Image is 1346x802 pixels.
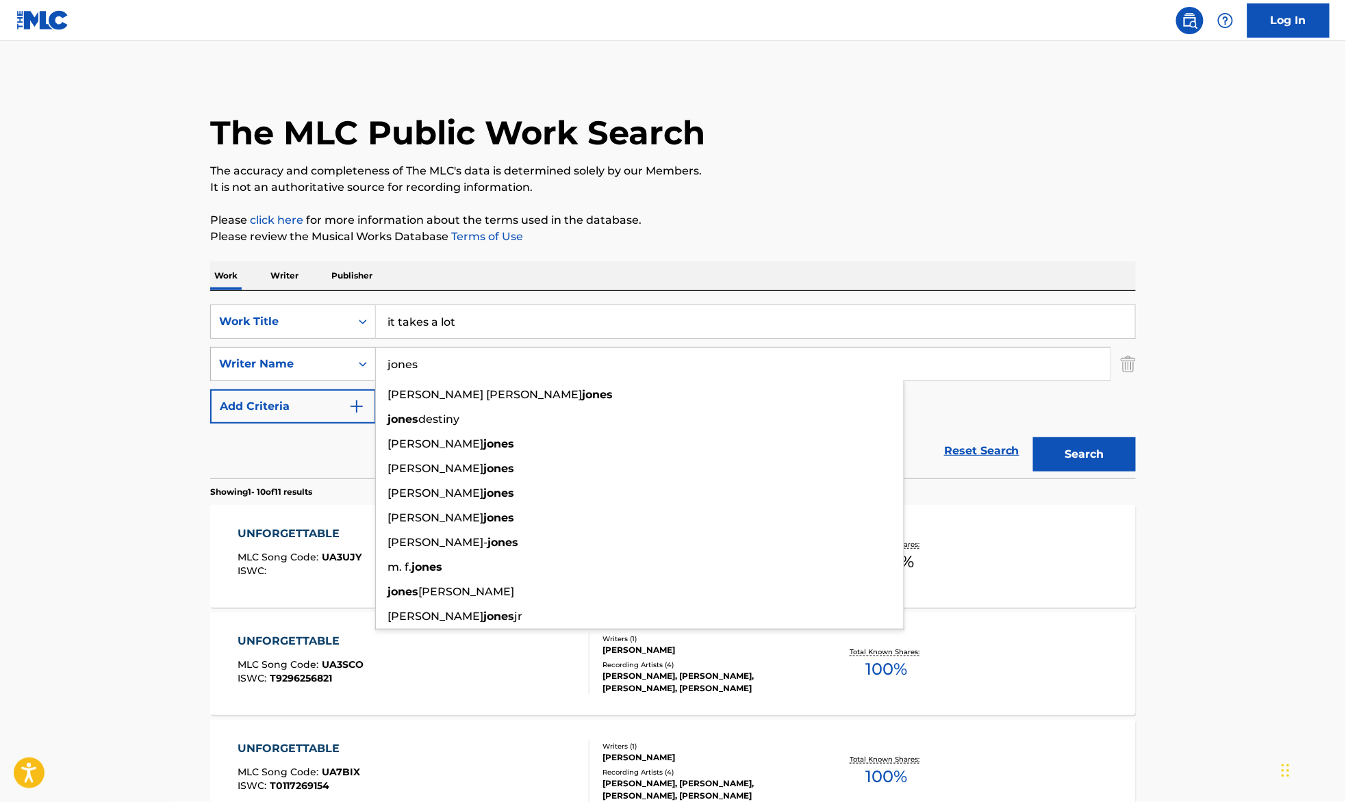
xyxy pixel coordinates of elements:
span: MLC Song Code : [238,766,322,778]
iframe: Chat Widget [1278,736,1346,802]
p: Please review the Musical Works Database [210,229,1136,245]
p: Publisher [327,261,377,290]
a: UNFORGETTABLEMLC Song Code:UA3SCOISWC:T9296256821Writers (1)[PERSON_NAME]Recording Artists (4)[PE... [210,612,1136,715]
img: Delete Criterion [1121,347,1136,381]
strong: jones [388,585,418,598]
span: [PERSON_NAME] [418,585,514,598]
div: Recording Artists ( 4 ) [602,767,809,777]
div: UNFORGETTABLE [238,526,362,542]
a: Log In [1247,3,1330,38]
span: 100 % [865,764,907,789]
p: Showing 1 - 10 of 11 results [210,486,312,498]
div: UNFORGETTABLE [238,740,361,757]
div: Writers ( 1 ) [602,741,809,751]
strong: jones [487,536,518,549]
p: It is not an authoritative source for recording information. [210,179,1136,196]
strong: jones [483,487,514,500]
span: [PERSON_NAME] [388,462,483,475]
strong: jones [483,437,514,450]
div: Writer Name [219,356,342,372]
img: 9d2ae6d4665cec9f34b9.svg [348,398,365,415]
span: [PERSON_NAME]- [388,536,487,549]
strong: jones [483,511,514,524]
h1: The MLC Public Work Search [210,112,705,153]
span: [PERSON_NAME] [388,610,483,623]
span: T0117269154 [270,779,330,792]
span: [PERSON_NAME] [PERSON_NAME] [388,388,582,401]
span: jr [514,610,522,623]
a: click here [250,214,303,227]
a: UNFORGETTABLEMLC Song Code:UA3UJYISWC:Writers (3)[PERSON_NAME], [PERSON_NAME], [PERSON_NAME]Recor... [210,505,1136,608]
strong: jones [582,388,613,401]
div: [PERSON_NAME] [602,751,809,764]
img: MLC Logo [16,10,69,30]
div: Writers ( 1 ) [602,634,809,644]
div: UNFORGETTABLE [238,633,364,649]
div: [PERSON_NAME] [602,644,809,656]
span: ISWC : [238,672,270,684]
span: [PERSON_NAME] [388,511,483,524]
span: UA7BIX [322,766,361,778]
span: m. f. [388,560,411,573]
a: Public Search [1176,7,1204,34]
button: Search [1033,437,1136,471]
span: MLC Song Code : [238,658,322,671]
span: [PERSON_NAME] [388,487,483,500]
img: help [1217,12,1234,29]
strong: jones [411,560,442,573]
span: destiny [418,413,459,426]
span: MLC Song Code : [238,551,322,563]
span: ISWC : [238,565,270,577]
div: [PERSON_NAME], [PERSON_NAME], [PERSON_NAME], [PERSON_NAME] [602,777,809,802]
p: Work [210,261,242,290]
p: The accuracy and completeness of The MLC's data is determined solely by our Members. [210,163,1136,179]
div: Drag [1282,750,1290,791]
span: 100 % [865,657,907,682]
strong: jones [483,610,514,623]
img: search [1182,12,1198,29]
strong: jones [388,413,418,426]
p: Please for more information about the terms used in the database. [210,212,1136,229]
button: Add Criteria [210,389,376,424]
div: Work Title [219,313,342,330]
div: Recording Artists ( 4 ) [602,660,809,670]
div: [PERSON_NAME], [PERSON_NAME], [PERSON_NAME], [PERSON_NAME] [602,670,809,695]
span: [PERSON_NAME] [388,437,483,450]
span: UA3UJY [322,551,362,563]
span: T9296256821 [270,672,333,684]
span: UA3SCO [322,658,364,671]
p: Writer [266,261,303,290]
p: Total Known Shares: [850,647,923,657]
form: Search Form [210,305,1136,478]
span: ISWC : [238,779,270,792]
strong: jones [483,462,514,475]
a: Terms of Use [448,230,523,243]
p: Total Known Shares: [850,754,923,764]
div: Help [1212,7,1239,34]
a: Reset Search [937,436,1026,466]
